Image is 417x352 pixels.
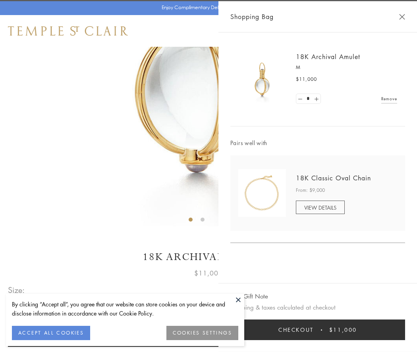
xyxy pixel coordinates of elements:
[296,94,304,104] a: Set quantity to 0
[8,26,128,36] img: Temple St. Clair
[399,14,405,20] button: Close Shopping Bag
[312,94,320,104] a: Set quantity to 2
[8,250,409,264] h1: 18K Archival Amulet
[296,75,317,83] span: $11,000
[304,204,336,211] span: VIEW DETAILS
[194,268,223,278] span: $11,000
[296,174,371,182] a: 18K Classic Oval Chain
[230,138,405,147] span: Pairs well with
[329,325,357,334] span: $11,000
[238,55,286,103] img: 18K Archival Amulet
[162,4,252,11] p: Enjoy Complimentary Delivery & Returns
[12,326,90,340] button: ACCEPT ALL COOKIES
[296,186,325,194] span: From: $9,000
[296,201,345,214] a: VIEW DETAILS
[166,326,238,340] button: COOKIES SETTINGS
[238,169,286,217] img: N88865-OV18
[230,11,274,22] span: Shopping Bag
[230,302,405,312] p: Shipping & taxes calculated at checkout
[230,319,405,340] button: Checkout $11,000
[8,283,25,297] span: Size:
[296,52,360,61] a: 18K Archival Amulet
[278,325,314,334] span: Checkout
[12,300,238,318] div: By clicking “Accept all”, you agree that our website can store cookies on your device and disclos...
[230,291,268,301] button: Add Gift Note
[296,63,397,71] p: M
[381,94,397,103] a: Remove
